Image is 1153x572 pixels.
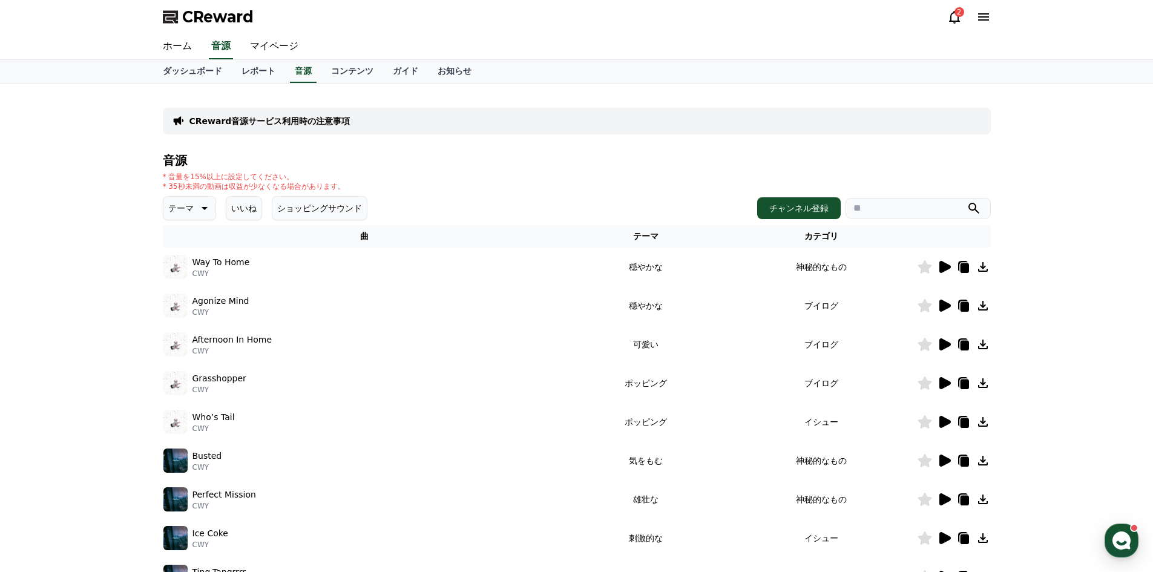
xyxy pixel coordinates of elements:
td: 穏やかな [566,248,726,286]
img: music [163,449,188,473]
td: 神秘的なもの [726,480,917,519]
a: 音源 [209,34,233,59]
h4: 音源 [163,154,991,167]
a: Home [4,384,80,414]
p: Ice Coke [192,527,228,540]
a: レポート [232,60,285,83]
a: Messages [80,384,156,414]
img: music [163,410,188,434]
p: Perfect Mission [192,488,256,501]
p: Who’s Tail [192,411,235,424]
a: ガイド [383,60,428,83]
img: music [163,255,188,279]
td: ブイログ [726,364,917,403]
p: Busted [192,450,222,462]
td: 刺激的な [566,519,726,557]
td: イシュー [726,403,917,441]
td: 神秘的なもの [726,248,917,286]
a: お知らせ [428,60,481,83]
p: * 35秒未満の動画は収益が少なくなる場合があります。 [163,182,345,191]
a: Settings [156,384,232,414]
td: ブイログ [726,325,917,364]
p: テーマ [168,200,194,217]
img: music [163,487,188,511]
p: CWY [192,501,256,511]
div: 2 [954,7,964,17]
button: いいね [226,196,262,220]
a: コンテンツ [321,60,383,83]
a: ダッシュボード [153,60,232,83]
p: CWY [192,462,222,472]
th: カテゴリ [726,225,917,248]
p: Afternoon In Home [192,334,272,346]
a: ホーム [153,34,202,59]
td: 可愛い [566,325,726,364]
td: イシュー [726,519,917,557]
span: Home [31,402,52,412]
span: Settings [179,402,209,412]
p: * 音量を15%以上に設定してください。 [163,172,345,182]
button: テーマ [163,196,216,220]
img: music [163,371,188,395]
a: 音源 [290,60,317,83]
button: ショッピングサウンド [272,196,367,220]
p: CWY [192,307,249,317]
a: 2 [947,10,962,24]
p: Way To Home [192,256,250,269]
img: music [163,332,188,357]
td: 気をもむ [566,441,726,480]
th: 曲 [163,225,566,248]
td: ポッピング [566,364,726,403]
p: Agonize Mind [192,295,249,307]
span: CReward [182,7,254,27]
p: CWY [192,540,228,550]
td: 雄壮な [566,480,726,519]
button: チャンネル登録 [757,197,841,219]
a: CReward [163,7,254,27]
td: 神秘的なもの [726,441,917,480]
p: Grasshopper [192,372,246,385]
p: CWY [192,385,246,395]
td: ポッピング [566,403,726,441]
p: CWY [192,424,235,433]
td: 穏やかな [566,286,726,325]
p: CWY [192,269,250,278]
img: music [163,294,188,318]
th: テーマ [566,225,726,248]
a: マイページ [240,34,308,59]
td: ブイログ [726,286,917,325]
a: CReward音源サービス利用時の注意事項 [189,115,350,127]
img: music [163,526,188,550]
p: CWY [192,346,272,356]
span: Messages [100,403,136,412]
